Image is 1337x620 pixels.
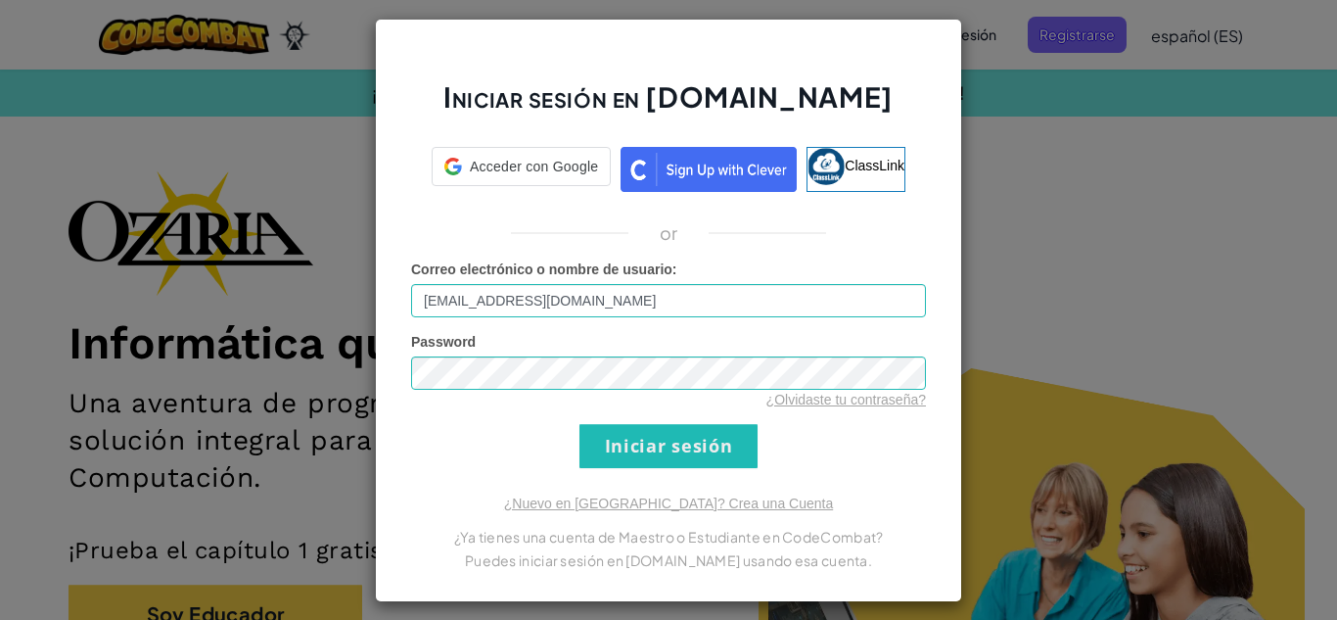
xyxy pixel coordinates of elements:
span: Acceder con Google [470,157,598,176]
p: or [660,221,678,245]
p: ¿Ya tienes una cuenta de Maestro o Estudiante en CodeCombat? [411,525,926,548]
a: Acceder con Google [432,147,611,192]
div: Acceder con Google [432,147,611,186]
span: Correo electrónico o nombre de usuario [411,262,672,277]
span: ClassLink [845,157,904,172]
p: Puedes iniciar sesión en [DOMAIN_NAME] usando esa cuenta. [411,548,926,572]
a: ¿Olvidaste tu contraseña? [766,392,926,407]
input: Iniciar sesión [579,424,758,468]
h2: Iniciar sesión en [DOMAIN_NAME] [411,78,926,135]
img: clever_sso_button@2x.png [621,147,797,192]
a: ¿Nuevo en [GEOGRAPHIC_DATA]? Crea una Cuenta [504,496,833,511]
img: classlink-logo-small.png [807,148,845,185]
span: Password [411,334,476,350]
label: : [411,260,677,279]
